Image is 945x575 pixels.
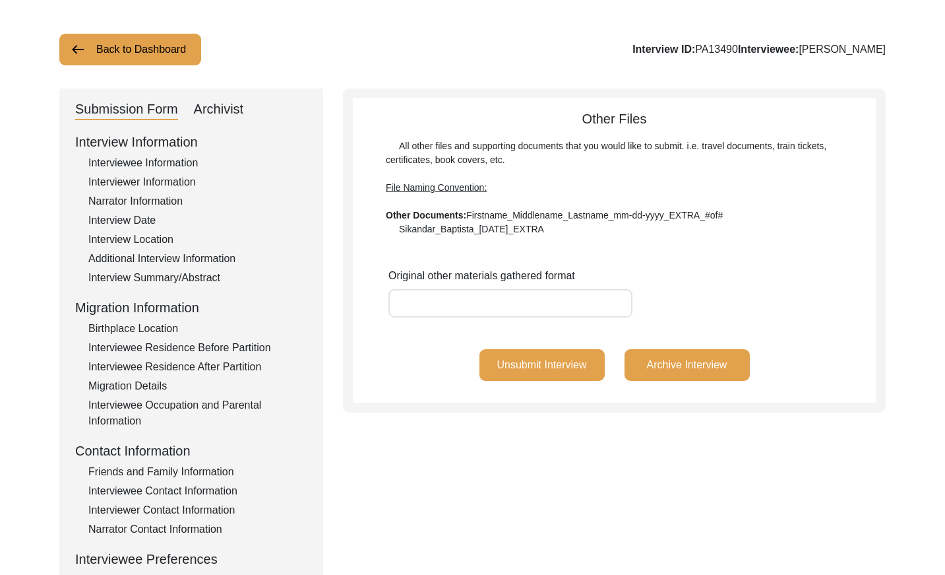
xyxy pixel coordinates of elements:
[88,213,307,228] div: Interview Date
[75,441,307,461] div: Contact Information
[88,378,307,394] div: Migration Details
[88,397,307,429] div: Interviewee Occupation and Parental Information
[88,502,307,518] div: Interviewer Contact Information
[386,182,487,193] span: File Naming Convention:
[75,99,178,120] div: Submission Form
[88,483,307,499] div: Interviewee Contact Information
[88,321,307,337] div: Birthplace Location
[88,232,307,248] div: Interview Location
[88,270,307,286] div: Interview Summary/Abstract
[479,349,605,381] button: Unsubmit Interview
[353,109,876,236] div: Other Files
[75,549,307,569] div: Interviewee Preferences
[632,42,886,57] div: PA13490 [PERSON_NAME]
[88,193,307,209] div: Narrator Information
[386,210,466,220] b: Other Documents:
[625,349,750,381] button: Archive Interview
[632,44,695,55] b: Interview ID:
[388,268,575,284] label: Original other materials gathered format
[386,139,843,236] div: All other files and supporting documents that you would like to submit. i.e. travel documents, tr...
[194,99,244,120] div: Archivist
[738,44,799,55] b: Interviewee:
[75,298,307,318] div: Migration Information
[59,34,201,65] button: Back to Dashboard
[88,522,307,537] div: Narrator Contact Information
[70,42,86,57] img: arrow-left.png
[75,132,307,152] div: Interview Information
[88,464,307,480] div: Friends and Family Information
[88,155,307,171] div: Interviewee Information
[88,174,307,190] div: Interviewer Information
[88,340,307,356] div: Interviewee Residence Before Partition
[88,359,307,375] div: Interviewee Residence After Partition
[88,251,307,267] div: Additional Interview Information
